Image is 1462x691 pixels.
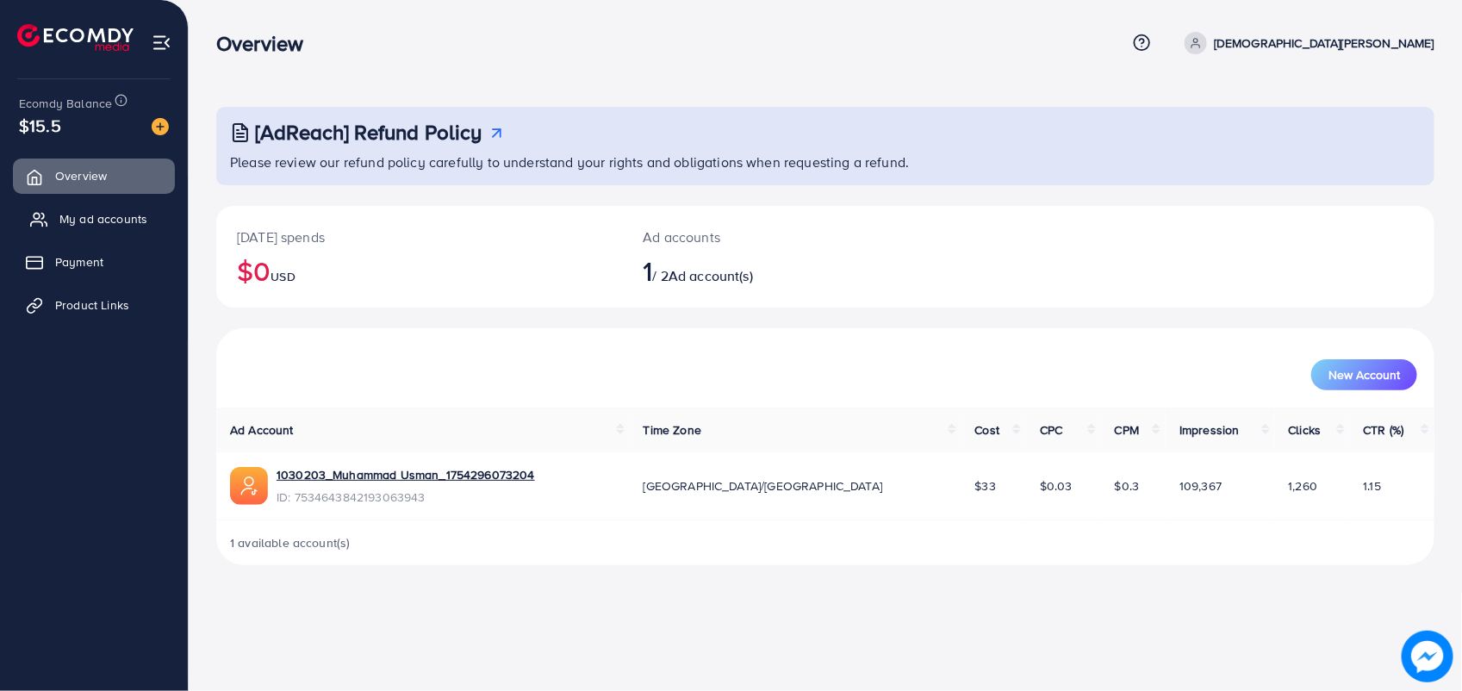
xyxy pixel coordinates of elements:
span: Product Links [55,296,129,314]
p: [DATE] spends [237,227,601,247]
p: [DEMOGRAPHIC_DATA][PERSON_NAME] [1214,33,1434,53]
a: Payment [13,245,175,279]
img: image [1402,631,1453,682]
a: Product Links [13,288,175,322]
span: ID: 7534643842193063943 [277,489,535,506]
h2: $0 [237,254,601,287]
span: [GEOGRAPHIC_DATA]/[GEOGRAPHIC_DATA] [644,477,883,495]
p: Please review our refund policy carefully to understand your rights and obligations when requesti... [230,152,1424,172]
span: $33 [975,477,996,495]
img: image [152,118,169,135]
span: 1 [643,251,652,290]
span: CTR (%) [1364,421,1404,439]
span: USD [271,268,295,285]
a: Overview [13,159,175,193]
span: New Account [1328,369,1400,381]
span: CPM [1115,421,1139,439]
h3: Overview [216,31,317,56]
img: logo [17,24,134,51]
span: Payment [55,253,103,271]
img: menu [152,33,171,53]
span: Cost [975,421,1000,439]
span: $0.3 [1115,477,1140,495]
span: My ad accounts [59,210,147,227]
span: Clicks [1289,421,1322,439]
span: Time Zone [644,421,701,439]
span: Overview [55,167,107,184]
button: New Account [1311,359,1417,390]
span: 1 available account(s) [230,534,351,551]
h3: [AdReach] Refund Policy [255,120,482,145]
span: 1,260 [1289,477,1318,495]
h2: / 2 [643,254,906,287]
span: $0.03 [1040,477,1073,495]
a: My ad accounts [13,202,175,236]
a: 1030203_Muhammad Usman_1754296073204 [277,466,535,483]
span: Ecomdy Balance [19,95,112,112]
span: 109,367 [1179,477,1222,495]
span: Impression [1179,421,1240,439]
span: $15.5 [19,113,61,138]
p: Ad accounts [643,227,906,247]
span: Ad Account [230,421,294,439]
img: ic-ads-acc.e4c84228.svg [230,467,268,505]
span: Ad account(s) [669,266,753,285]
a: [DEMOGRAPHIC_DATA][PERSON_NAME] [1178,32,1434,54]
span: CPC [1040,421,1062,439]
span: 1.15 [1364,477,1382,495]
